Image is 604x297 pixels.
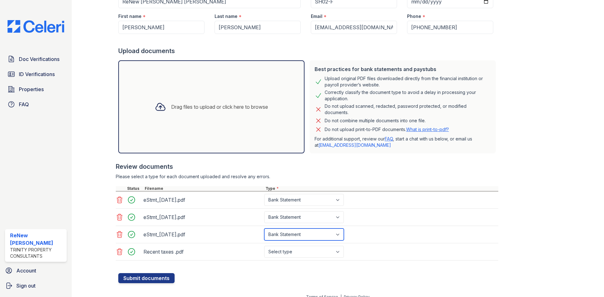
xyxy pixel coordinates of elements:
div: Correctly classify the document type to avoid a delay in processing your application. [325,89,491,102]
div: Do not upload scanned, redacted, password protected, or modified documents. [325,103,491,116]
span: Doc Verifications [19,55,59,63]
p: For additional support, review our , start a chat with us below, or email us at [315,136,491,148]
span: FAQ [19,101,29,108]
div: Drag files to upload or click here to browse [171,103,268,111]
button: Submit documents [118,273,175,283]
a: [EMAIL_ADDRESS][DOMAIN_NAME] [318,142,391,148]
div: ReNew [PERSON_NAME] [10,232,64,247]
div: Type [264,186,498,191]
div: Recent taxes .pdf [143,247,262,257]
div: Best practices for bank statements and paystubs [315,65,491,73]
div: Review documents [116,162,498,171]
a: Properties [5,83,67,96]
span: ID Verifications [19,70,55,78]
label: Last name [215,13,238,19]
a: FAQ [385,136,393,141]
div: Status [126,186,143,191]
div: Do not combine multiple documents into one file. [325,117,426,124]
div: Filename [143,186,264,191]
div: eStmt_[DATE].pdf [143,229,262,239]
span: Account [16,267,36,274]
p: Do not upload print-to-PDF documents. [325,126,449,133]
div: Upload documents [118,47,498,55]
div: Upload original PDF files downloaded directly from the financial institution or payroll provider’... [325,75,491,88]
div: eStmt_[DATE].pdf [143,212,262,222]
div: Trinity Property Consultants [10,247,64,259]
span: Properties [19,85,44,93]
a: FAQ [5,98,67,111]
div: eStmt_[DATE].pdf [143,195,262,205]
a: Doc Verifications [5,53,67,65]
span: Sign out [16,282,36,289]
label: First name [118,13,142,19]
a: ID Verifications [5,68,67,80]
label: Phone [407,13,421,19]
img: CE_Logo_Blue-a8612792a0a2168367f1c8372b55b34899dd931a85d93a1a3d3e32e68fde9ad4.png [3,20,69,33]
a: Account [3,264,69,277]
label: Email [311,13,322,19]
a: Sign out [3,279,69,292]
div: Please select a type for each document uploaded and resolve any errors. [116,173,498,180]
a: What is print-to-pdf? [406,127,449,132]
